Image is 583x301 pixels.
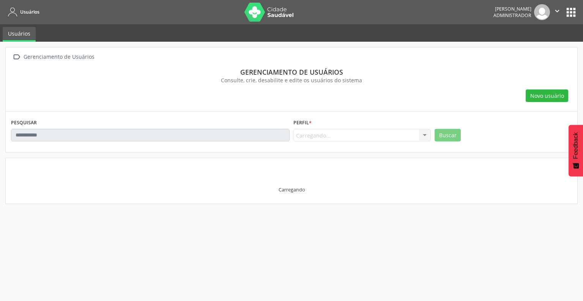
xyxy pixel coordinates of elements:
[16,76,567,84] div: Consulte, crie, desabilite e edite os usuários do sistema
[11,117,37,129] label: PESQUISAR
[279,187,305,193] div: Carregando
[16,68,567,76] div: Gerenciamento de usuários
[493,6,531,12] div: [PERSON_NAME]
[553,7,561,15] i: 
[293,117,312,129] label: Perfil
[20,9,39,15] span: Usuários
[22,52,96,63] div: Gerenciamento de Usuários
[5,6,39,18] a: Usuários
[526,89,568,102] button: Novo usuário
[569,125,583,176] button: Feedback - Mostrar pesquisa
[572,132,579,159] span: Feedback
[435,129,461,142] button: Buscar
[493,12,531,19] span: Administrador
[534,4,550,20] img: img
[550,4,564,20] button: 
[11,52,96,63] a:  Gerenciamento de Usuários
[3,27,36,42] a: Usuários
[11,52,22,63] i: 
[530,92,564,100] span: Novo usuário
[564,6,578,19] button: apps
